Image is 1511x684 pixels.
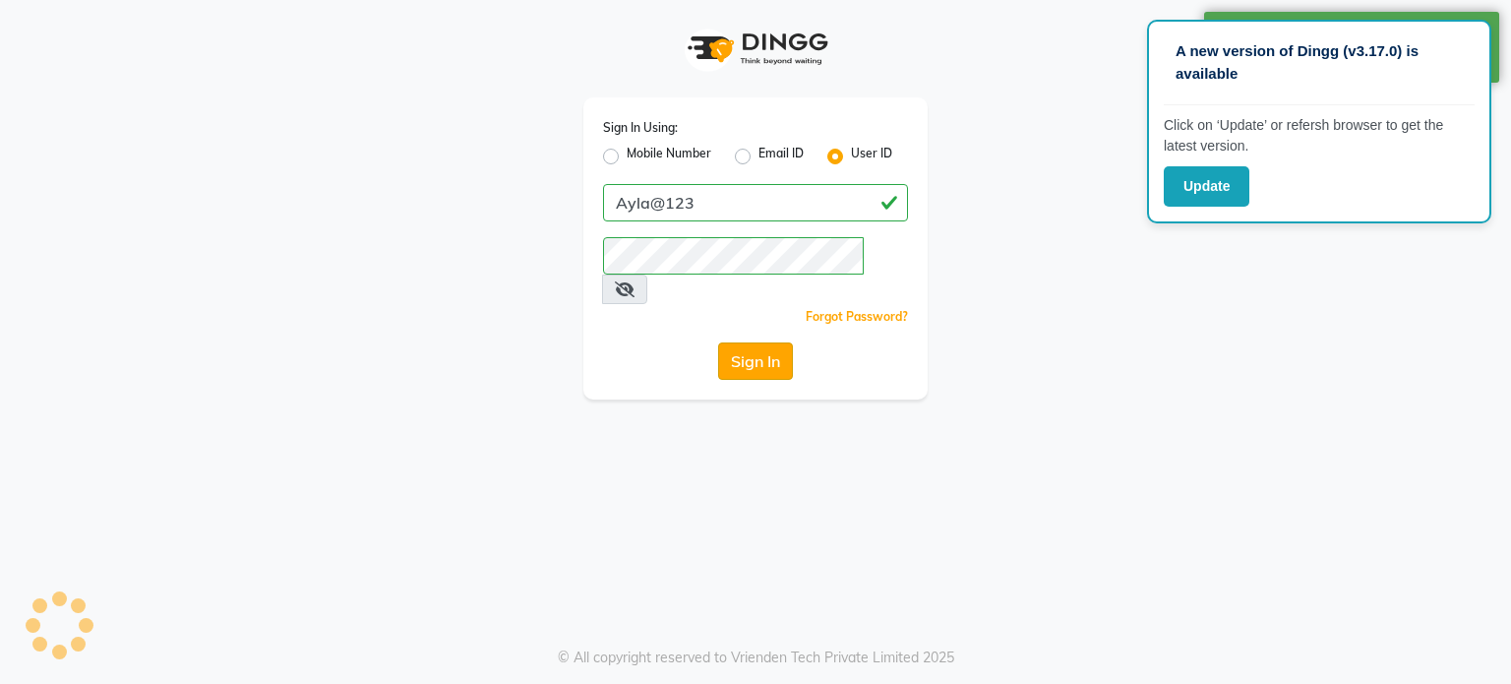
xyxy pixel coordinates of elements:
img: logo1.svg [677,20,834,78]
button: Update [1164,166,1249,207]
button: Sign In [718,342,793,380]
label: Mobile Number [627,145,711,168]
label: Email ID [758,145,804,168]
input: Username [603,237,864,275]
input: Username [603,184,908,221]
label: Sign In Using: [603,119,678,137]
p: A new version of Dingg (v3.17.0) is available [1176,40,1463,85]
a: Forgot Password? [806,309,908,324]
label: User ID [851,145,892,168]
p: Click on ‘Update’ or refersh browser to get the latest version. [1164,115,1475,156]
